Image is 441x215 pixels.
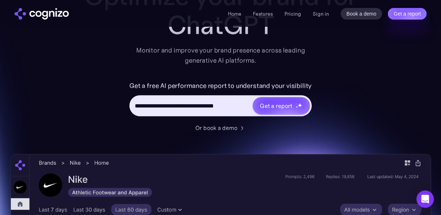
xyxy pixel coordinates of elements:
a: Book a demo [341,8,382,20]
div: Monitor and improve your brand presence across leading generative AI platforms. [132,45,310,66]
div: Or book a demo [195,123,237,132]
img: cognizo logo [14,8,69,20]
img: star [296,103,297,104]
img: star [296,106,298,108]
a: home [14,8,69,20]
div: Open Intercom Messenger [416,190,434,208]
a: Pricing [284,10,301,17]
div: Get a report [260,101,292,110]
a: Features [253,10,273,17]
a: Get a reportstarstarstar [252,96,311,115]
form: Hero URL Input Form [129,80,312,120]
a: Sign in [313,9,329,18]
label: Get a free AI performance report to understand your visibility [129,80,312,92]
img: star [298,103,302,107]
a: Or book a demo [195,123,246,132]
a: Get a report [388,8,427,20]
a: Home [228,10,241,17]
div: ChatGPT [76,10,366,39]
